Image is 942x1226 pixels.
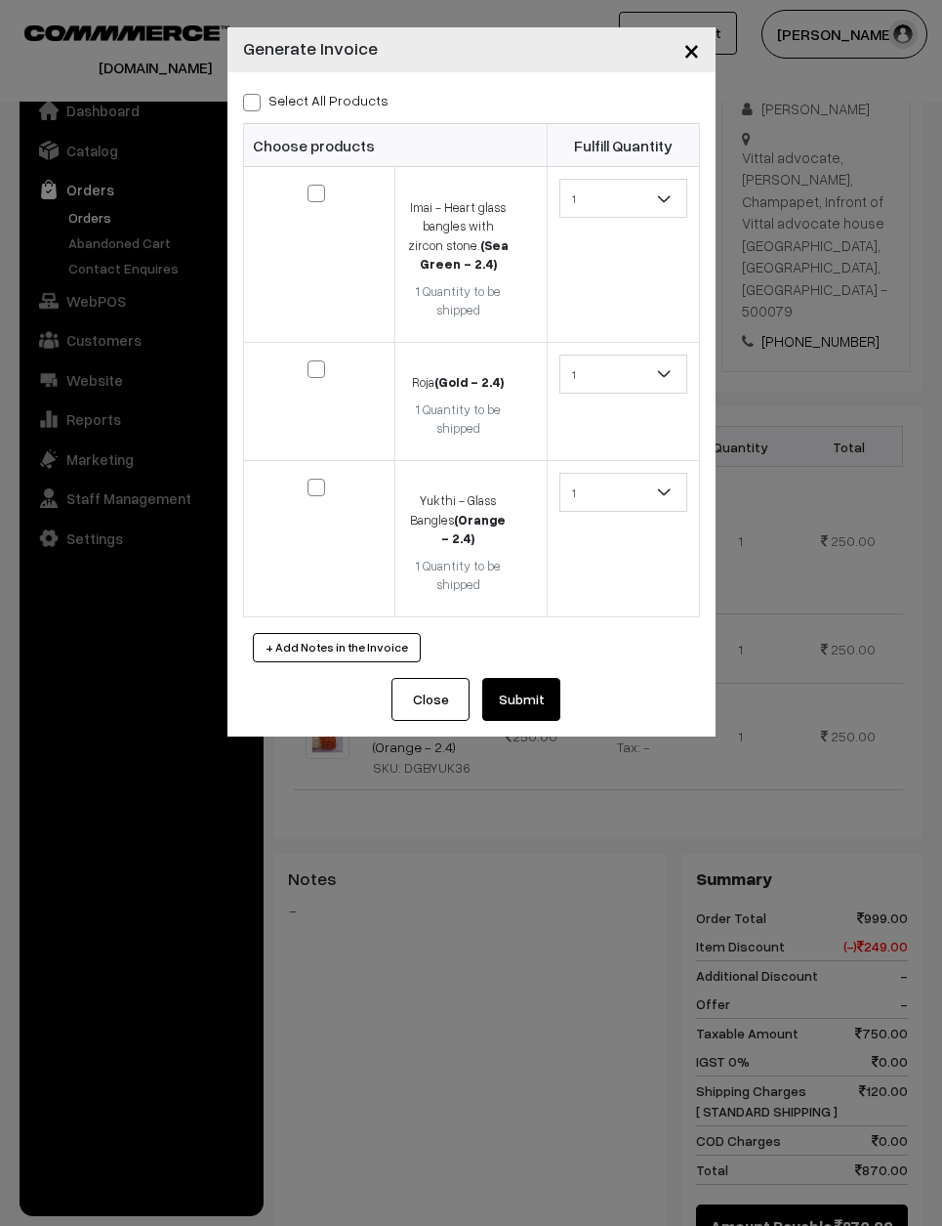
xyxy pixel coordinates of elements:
[407,401,509,439] div: 1 Quantity to be shipped
[407,557,509,595] div: 1 Quantity to be shipped
[559,355,687,394] span: 1
[253,633,421,662] button: + Add Notes in the Invoice
[441,512,506,547] strong: (Orange - 2.4)
[391,678,470,721] button: Close
[482,678,560,721] button: Submit
[560,182,686,216] span: 1
[434,374,504,390] strong: (Gold - 2.4)
[559,179,687,218] span: 1
[559,473,687,512] span: 1
[547,124,699,167] th: Fulfill Quantity
[243,124,547,167] th: Choose products
[683,31,700,67] span: ×
[560,476,686,510] span: 1
[668,20,716,80] button: Close
[407,491,509,549] div: Yukthi - Glass Bangles
[407,282,509,320] div: 1 Quantity to be shipped
[243,35,378,62] h4: Generate Invoice
[243,90,389,110] label: Select all Products
[560,358,686,392] span: 1
[407,373,509,393] div: Roja
[407,198,509,275] div: Imai - Heart glass bangles with zircon stone.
